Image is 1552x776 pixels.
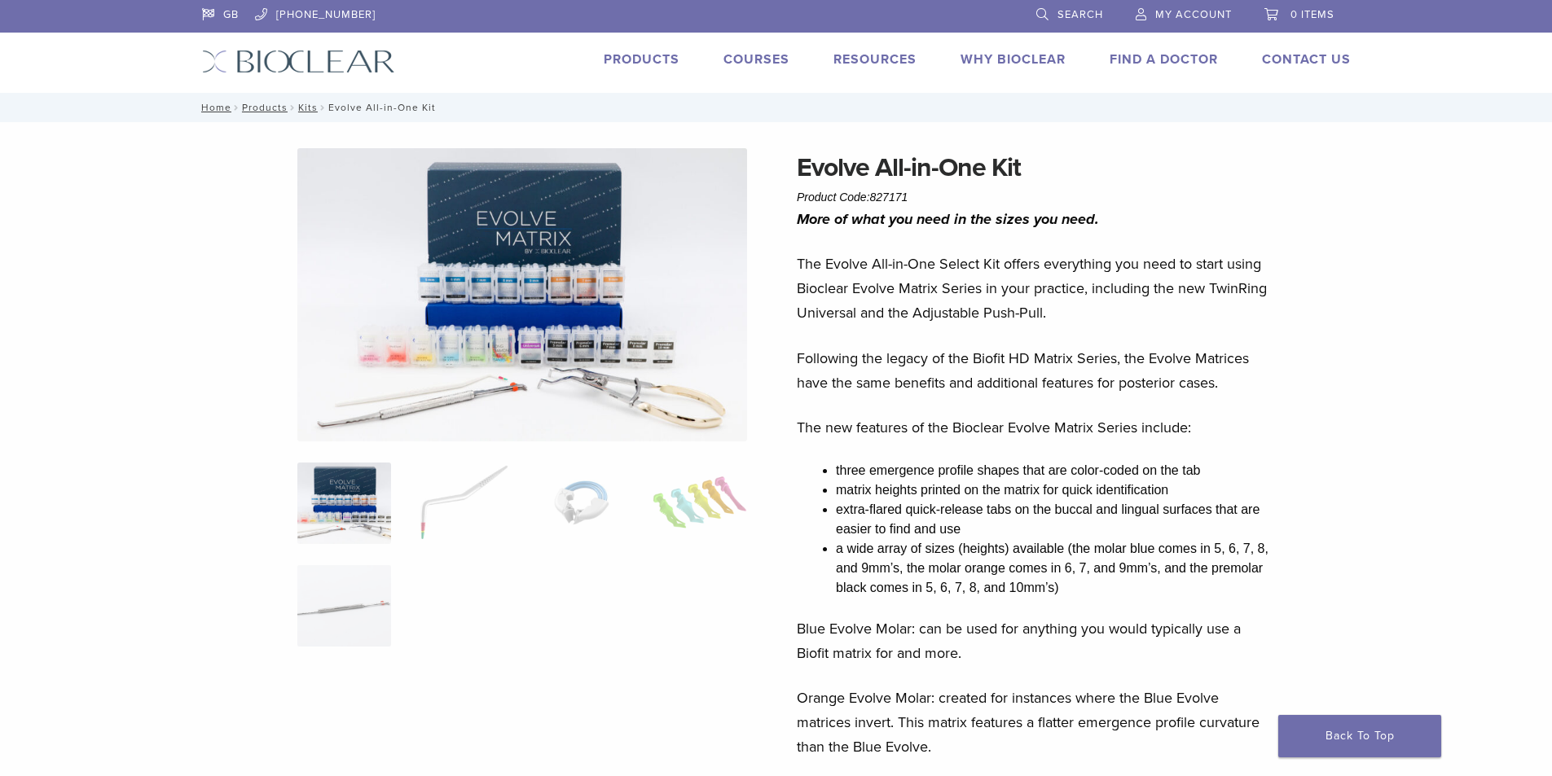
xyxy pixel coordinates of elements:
[797,415,1276,440] p: The new features of the Bioclear Evolve Matrix Series include:
[797,686,1276,759] p: Orange Evolve Molar: created for instances where the Blue Evolve matrices invert. This matrix fea...
[297,565,391,647] img: Evolve All-in-One Kit - Image 5
[961,51,1066,68] a: Why Bioclear
[1290,8,1334,21] span: 0 items
[797,252,1276,325] p: The Evolve All-in-One Select Kit offers everything you need to start using Bioclear Evolve Matrix...
[1155,8,1232,21] span: My Account
[836,500,1276,539] li: extra-flared quick-release tabs on the buccal and lingual surfaces that are easier to find and use
[297,463,391,544] img: IMG_0457-scaled-e1745362001290-300x300.jpg
[415,463,509,544] img: Evolve All-in-One Kit - Image 2
[797,616,1276,665] p: Blue Evolve Molar: can be used for anything you would typically use a Biofit matrix for and more.
[231,103,242,112] span: /
[534,463,628,544] img: Evolve All-in-One Kit - Image 3
[833,51,917,68] a: Resources
[653,463,746,544] img: Evolve All-in-One Kit - Image 4
[202,50,395,73] img: Bioclear
[318,103,328,112] span: /
[870,191,908,204] span: 827171
[723,51,789,68] a: Courses
[1110,51,1218,68] a: Find A Doctor
[288,103,298,112] span: /
[1262,51,1351,68] a: Contact Us
[797,346,1276,395] p: Following the legacy of the Biofit HD Matrix Series, the Evolve Matrices have the same benefits a...
[836,461,1276,480] li: three emergence profile shapes that are color-coded on the tab
[797,148,1276,187] h1: Evolve All-in-One Kit
[836,480,1276,500] li: matrix heights printed on the matrix for quick identification
[242,102,288,113] a: Products
[190,93,1363,122] nav: Evolve All-in-One Kit
[297,148,747,441] img: IMG_0457
[196,102,231,113] a: Home
[797,210,1099,228] i: More of what you need in the sizes you need.
[1278,715,1441,757] a: Back To Top
[797,191,908,204] span: Product Code:
[1057,8,1103,21] span: Search
[604,51,679,68] a: Products
[298,102,318,113] a: Kits
[836,539,1276,598] li: a wide array of sizes (heights) available (the molar blue comes in 5, 6, 7, 8, and 9mm’s, the mol...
